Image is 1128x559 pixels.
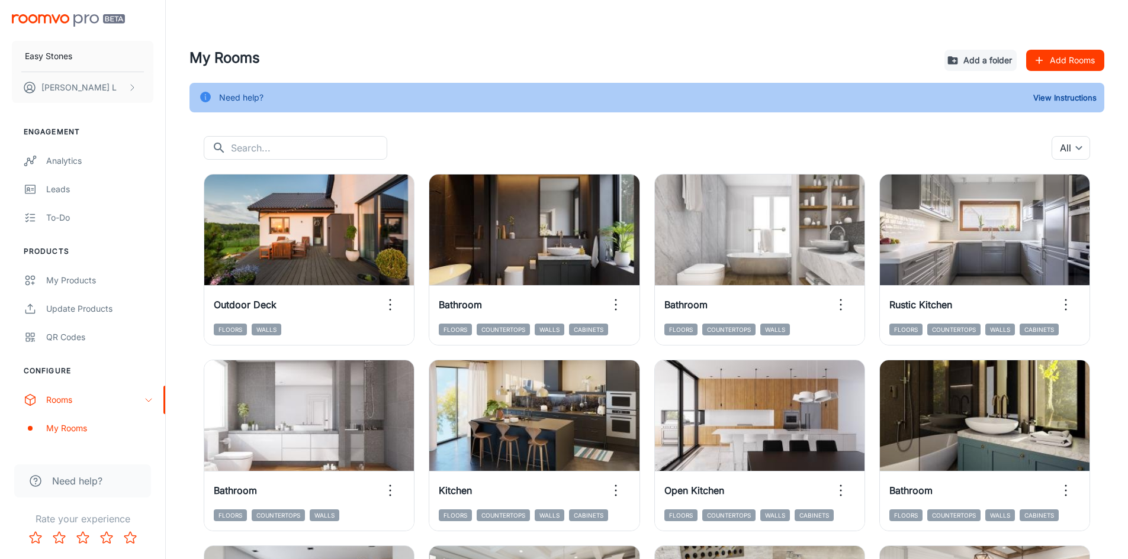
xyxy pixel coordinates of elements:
button: Rate 2 star [47,526,71,550]
h4: My Rooms [189,47,935,69]
span: Floors [664,324,698,335]
span: Countertops [252,509,305,521]
div: To-do [46,211,153,224]
p: Rate your experience [9,512,156,526]
span: Walls [310,509,339,521]
span: Countertops [927,509,981,521]
img: Roomvo PRO Beta [12,14,125,27]
span: Floors [439,324,472,335]
button: Rate 4 star [95,526,118,550]
span: Countertops [477,324,530,335]
span: Walls [252,324,281,335]
h6: Rustic Kitchen [889,298,952,312]
p: [PERSON_NAME] L [41,81,117,94]
span: Floors [214,509,247,521]
div: All [1052,136,1090,160]
input: Search... [231,136,387,160]
span: Countertops [477,509,530,521]
button: Add a folder [944,50,1017,71]
div: Leads [46,183,153,196]
h6: Bathroom [439,298,482,312]
p: Easy Stones [25,50,72,63]
button: Rate 1 star [24,526,47,550]
div: My Rooms [46,422,153,435]
span: Need help? [52,474,102,488]
span: Floors [664,509,698,521]
h6: Bathroom [664,298,708,312]
span: Walls [985,324,1015,335]
div: Need help? [219,86,263,109]
div: Rooms [46,393,144,406]
h6: Bathroom [214,483,257,497]
div: QR Codes [46,331,153,344]
h6: Outdoor Deck [214,298,277,312]
h6: Open Kitchen [664,483,724,497]
button: [PERSON_NAME] L [12,72,153,103]
span: Cabinets [569,509,608,521]
button: Add Rooms [1026,50,1104,71]
div: My Products [46,274,153,287]
span: Cabinets [1020,509,1059,521]
span: Floors [439,509,472,521]
span: Countertops [702,324,756,335]
div: Analytics [46,154,153,167]
span: Floors [889,509,923,521]
span: Cabinets [569,324,608,335]
span: Cabinets [1020,324,1059,335]
span: Floors [214,324,247,335]
div: Designer Rooms [46,450,153,463]
span: Countertops [927,324,981,335]
button: Rate 3 star [71,526,95,550]
h6: Kitchen [439,483,472,497]
h6: Bathroom [889,483,933,497]
span: Walls [760,324,790,335]
button: Easy Stones [12,41,153,72]
span: Walls [760,509,790,521]
span: Walls [535,509,564,521]
span: Walls [535,324,564,335]
span: Cabinets [795,509,834,521]
span: Countertops [702,509,756,521]
button: View Instructions [1030,89,1100,106]
span: Floors [889,324,923,335]
span: Walls [985,509,1015,521]
div: Update Products [46,302,153,315]
button: Rate 5 star [118,526,142,550]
